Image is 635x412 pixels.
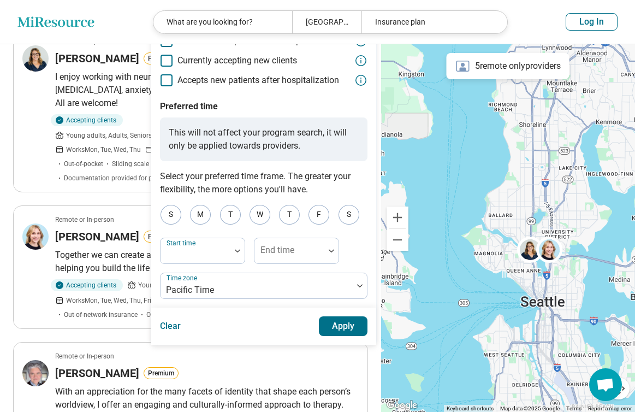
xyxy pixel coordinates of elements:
[64,310,138,320] span: Out-of-network insurance
[500,405,560,411] span: Map data ©2025 Google
[588,405,632,411] a: Report a map error
[55,249,359,275] p: Together we can create a therapy process that supports you holistically, helping you build the li...
[138,280,199,290] span: Young adults, Adults
[55,385,359,411] p: With an appreciation for the many facets of identity that shape each person’s worldview, I offer ...
[160,117,367,161] p: This will not affect your program search, it will only be applied towards providers.
[153,11,292,33] div: What are you looking for?
[144,52,179,64] button: Premium
[51,279,123,291] div: Accepting clients
[220,205,241,225] div: T
[160,170,367,196] p: Select your preferred time frame. The greater your flexibility, the more options you'll have.
[55,229,139,244] h3: [PERSON_NAME]
[167,239,198,247] label: Start time
[387,207,408,228] button: Zoom in
[144,367,179,379] button: Premium
[55,51,139,66] h3: [PERSON_NAME]
[279,205,300,225] div: T
[292,11,361,33] div: [GEOGRAPHIC_DATA], [GEOGRAPHIC_DATA]
[51,114,123,126] div: Accepting clients
[64,173,187,183] span: Documentation provided for patient filling
[566,13,618,31] button: Log In
[55,70,359,110] p: I enjoy working with neurodivergent college students & adults who have [MEDICAL_DATA], anxiety, [...
[146,310,186,320] span: Out-of-pocket
[589,368,622,401] div: Open chat
[361,11,500,33] div: Insurance plan
[319,316,368,336] button: Apply
[64,159,103,169] span: Out-of-pocket
[339,205,359,225] div: S
[160,100,367,113] p: Preferred time
[387,229,408,251] button: Zoom out
[66,296,151,305] span: Works Mon, Tue, Wed, Thu, Fri
[66,145,141,155] span: Works Mon, Tue, Wed, Thu
[260,245,294,255] label: End time
[144,231,179,243] button: Premium
[447,53,569,79] div: 5 remote only providers
[55,351,114,361] p: Remote or In-person
[55,215,114,225] p: Remote or In-person
[160,316,181,336] button: Clear
[177,74,339,87] span: Accepts new patients after hospitalization
[177,54,297,67] span: Currently accepting new clients
[161,205,181,225] div: S
[190,205,211,225] div: M
[250,205,270,225] div: W
[66,131,189,140] span: Young adults, Adults, Seniors (65 or older)
[55,366,139,381] h3: [PERSON_NAME]
[167,274,199,282] label: Time zone
[112,159,149,169] span: Sliding scale
[566,405,581,411] a: Terms (opens in new tab)
[308,205,329,225] div: F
